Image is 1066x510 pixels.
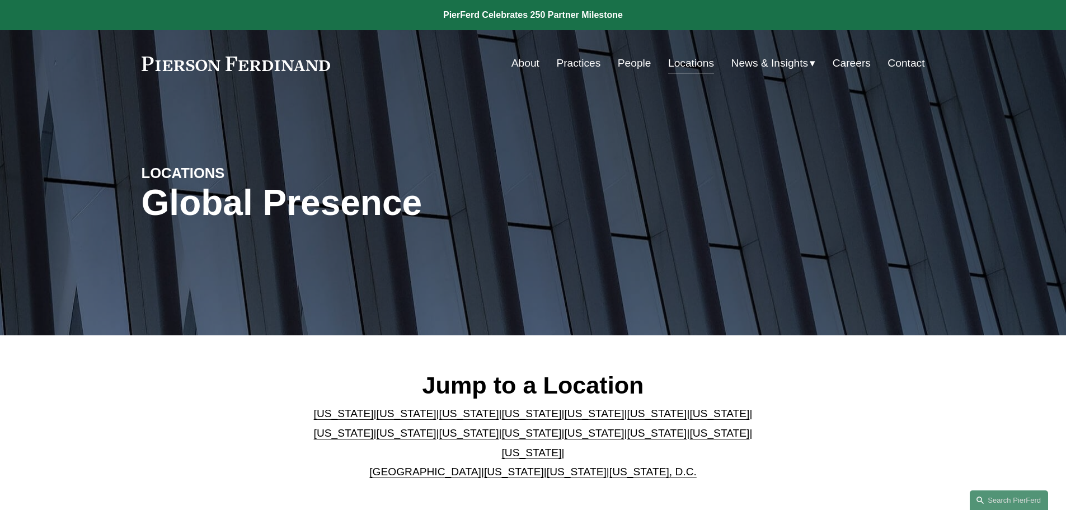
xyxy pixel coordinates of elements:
a: [US_STATE] [314,427,374,439]
h4: LOCATIONS [142,164,337,182]
a: Practices [556,53,600,74]
a: [US_STATE] [627,408,687,419]
a: [US_STATE] [314,408,374,419]
a: [US_STATE] [502,447,562,458]
span: News & Insights [731,54,809,73]
a: Contact [887,53,924,74]
a: Careers [833,53,871,74]
a: [US_STATE], D.C. [609,466,697,478]
a: [US_STATE] [377,427,436,439]
a: [US_STATE] [564,427,624,439]
a: [GEOGRAPHIC_DATA] [369,466,481,478]
h1: Global Presence [142,183,664,223]
a: [US_STATE] [627,427,687,439]
a: [US_STATE] [689,427,749,439]
a: Search this site [970,490,1048,510]
a: [US_STATE] [502,408,562,419]
p: | | | | | | | | | | | | | | | | | | [304,404,762,481]
a: About [511,53,539,74]
a: [US_STATE] [689,408,749,419]
h2: Jump to a Location [304,371,762,400]
a: Locations [668,53,714,74]
a: [US_STATE] [547,466,607,478]
a: [US_STATE] [439,427,499,439]
a: [US_STATE] [502,427,562,439]
a: [US_STATE] [377,408,436,419]
a: [US_STATE] [484,466,544,478]
a: [US_STATE] [439,408,499,419]
a: People [618,53,651,74]
a: folder dropdown [731,53,816,74]
a: [US_STATE] [564,408,624,419]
